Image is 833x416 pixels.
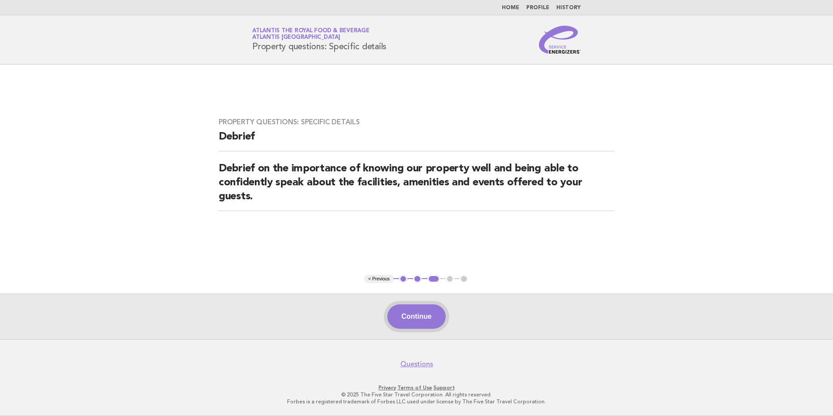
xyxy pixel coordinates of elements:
button: 3 [427,275,440,283]
h2: Debrief on the importance of knowing our property well and being able to confidently speak about ... [219,162,614,211]
h2: Debrief [219,130,614,151]
h3: Property questions: Specific details [219,118,614,126]
button: 1 [399,275,408,283]
a: Atlantis the Royal Food & BeverageAtlantis [GEOGRAPHIC_DATA] [252,28,369,40]
a: Terms of Use [397,385,432,391]
img: Service Energizers [539,26,581,54]
a: Support [433,385,455,391]
button: Continue [387,304,445,329]
p: © 2025 The Five Star Travel Corporation. All rights reserved. [150,391,683,398]
a: Questions [400,360,433,368]
p: · · [150,384,683,391]
a: Privacy [379,385,396,391]
a: Profile [526,5,549,10]
h1: Property questions: Specific details [252,28,386,51]
span: Atlantis [GEOGRAPHIC_DATA] [252,35,340,41]
button: 2 [413,275,422,283]
p: Forbes is a registered trademark of Forbes LLC used under license by The Five Star Travel Corpora... [150,398,683,405]
button: < Previous [365,275,393,283]
a: History [556,5,581,10]
a: Home [502,5,519,10]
